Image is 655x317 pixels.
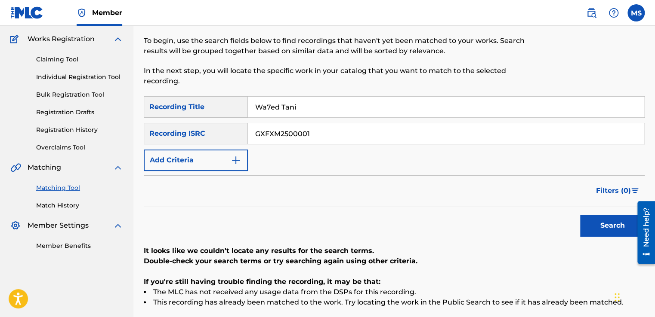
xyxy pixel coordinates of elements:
span: Matching [28,162,61,173]
p: To begin, use the search fields below to find recordings that haven't yet been matched to your wo... [144,36,529,56]
li: This recording has already been matched to the work. Try locating the work in the Public Search t... [144,297,645,308]
p: In the next step, you will locate the specific work in your catalog that you want to match to the... [144,66,529,86]
img: Works Registration [10,34,22,44]
img: expand [113,34,123,44]
iframe: Chat Widget [612,276,655,317]
img: expand [113,162,123,173]
a: Bulk Registration Tool [36,90,123,99]
p: If you're still having trouble finding the recording, it may be that: [144,277,645,287]
button: Add Criteria [144,149,248,171]
a: Match History [36,201,123,210]
div: Help [605,4,622,21]
img: MLC Logo [10,6,43,19]
a: Overclaims Tool [36,143,123,152]
a: Registration History [36,125,123,134]
img: Member Settings [10,220,21,231]
li: The MLC has not received any usage data from the DSPs for this recording. [144,287,645,297]
div: Drag [615,284,620,310]
span: Member [92,8,122,18]
a: Member Benefits [36,241,123,250]
img: 9d2ae6d4665cec9f34b9.svg [231,155,241,165]
iframe: Resource Center [631,198,655,267]
a: Individual Registration Tool [36,73,123,82]
img: Matching [10,162,21,173]
a: Claiming Tool [36,55,123,64]
img: Top Rightsholder [77,8,87,18]
div: User Menu [627,4,645,21]
button: Filters (0) [591,180,645,201]
form: Search Form [144,96,645,241]
span: Works Registration [28,34,95,44]
a: Matching Tool [36,183,123,192]
p: Double-check your search terms or try searching again using other criteria. [144,256,645,266]
img: expand [113,220,123,231]
span: Member Settings [28,220,89,231]
p: It looks like we couldn't locate any results for the search terms. [144,246,645,256]
img: help [609,8,619,18]
button: Search [580,215,645,236]
img: filter [631,188,639,193]
span: Filters ( 0 ) [596,186,631,196]
a: Public Search [583,4,600,21]
a: Registration Drafts [36,108,123,117]
img: search [586,8,596,18]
